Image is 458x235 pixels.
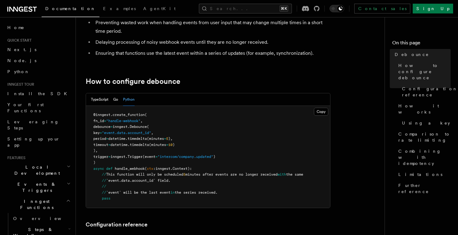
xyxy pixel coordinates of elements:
[93,125,110,129] span: debounce
[149,143,166,147] span: (minutes
[7,24,24,31] span: Home
[93,143,108,147] span: timeout
[170,190,175,195] span: in
[13,216,76,221] span: Overview
[110,143,130,147] span: datetime.
[110,113,113,117] span: .
[168,178,170,183] span: .
[7,58,36,63] span: Node.js
[11,213,72,224] a: Overview
[398,182,451,195] span: Further reference
[396,129,451,146] a: Comparison to rate limiting
[7,47,36,52] span: Next.js
[45,6,96,11] span: Documentation
[130,143,149,147] span: timedelta
[158,155,213,159] span: "intercom/company.updated"
[94,18,330,35] li: Preventing wasted work when handling events from user input that may change multiple times in a s...
[354,4,410,13] a: Contact sales
[7,69,30,74] span: Python
[7,91,71,96] span: Install the SDK
[94,38,330,47] li: Delaying processing of noisy webhook events until they are no longer received.
[93,136,106,141] span: period
[106,119,140,123] span: "handle-webhook"
[86,77,180,86] a: How to configure debounce
[314,108,328,116] button: Copy
[166,136,168,141] span: 5
[128,155,143,159] span: Trigger
[185,172,277,177] span: minutes after events are no longer received
[213,155,215,159] span: )
[398,171,442,177] span: Limitations
[402,120,450,126] span: Using a key
[106,178,119,183] span: `event
[5,88,72,99] a: Install the SDK
[155,166,170,171] span: inngest
[286,172,303,177] span: the same
[113,93,118,106] button: Go
[398,148,451,166] span: Combining with idempotency
[113,125,130,129] span: inngest.
[396,60,451,83] a: How to configure debounce
[102,196,110,200] span: pass
[130,125,147,129] span: Debounce
[108,143,110,147] span: =
[93,148,98,153] span: ),
[7,136,60,147] span: Setting up your app
[121,178,130,183] span: data
[164,136,166,141] span: =
[42,2,99,17] a: Documentation
[5,82,34,87] span: Inngest tour
[5,179,72,196] button: Events & Triggers
[398,131,451,143] span: Comparison to rate limiting
[128,136,147,141] span: timedelta
[153,166,155,171] span: :
[396,146,451,169] a: Combining with idempotency
[392,39,451,49] h4: On this page
[99,2,140,17] a: Examples
[143,155,155,159] span: (event
[86,220,147,229] a: Configuration reference
[147,125,149,129] span: (
[5,22,72,33] a: Home
[123,93,135,106] button: Python
[398,103,451,115] span: How it works
[396,169,451,180] a: Limitations
[7,119,59,130] span: Leveraging Steps
[400,117,451,129] a: Using a key
[277,172,286,177] span: with
[5,181,67,193] span: Events & Triggers
[132,178,168,183] span: account_id` field
[130,178,132,183] span: .
[110,155,128,159] span: inngest.
[108,155,110,159] span: =
[5,38,32,43] span: Quick start
[93,113,110,117] span: @inngest
[94,49,330,58] li: Ensuring that functions use the latest event within a series of updates (for example, synchroniza...
[183,172,185,177] span: 5
[5,133,72,151] a: Setting up your app
[102,172,106,177] span: //
[396,100,451,117] a: How it works
[413,4,453,13] a: Sign Up
[91,93,108,106] button: TypeScript
[93,131,100,135] span: key
[5,55,72,66] a: Node.js
[5,116,72,133] a: Leveraging Steps
[147,166,153,171] span: ctx
[104,119,106,123] span: =
[93,155,108,159] span: trigger
[119,178,121,183] span: .
[108,136,128,141] span: datetime.
[145,166,147,171] span: (
[5,99,72,116] a: Your first Functions
[115,166,145,171] span: handle_webhook
[106,166,113,171] span: def
[145,113,147,117] span: (
[143,6,176,11] span: AgentKit
[215,190,218,195] span: .
[100,131,102,135] span: =
[175,190,215,195] span: the series received
[102,190,106,195] span: //
[392,49,451,60] a: Debounce
[93,160,95,165] span: )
